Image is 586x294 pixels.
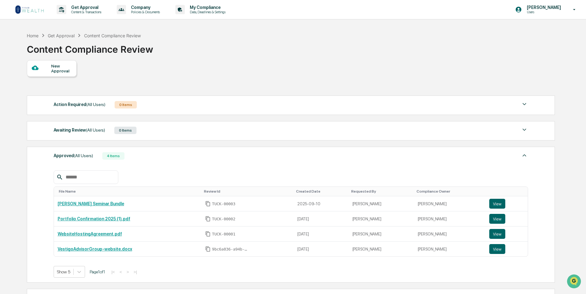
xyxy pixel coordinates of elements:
div: Content Compliance Review [27,39,153,55]
td: [DATE] [294,227,348,242]
a: View [489,214,524,224]
span: 9bc6a036-a94b-47b2-8764-4f1eed59a5bb [212,247,249,252]
div: Action Required [54,100,105,108]
button: < [118,269,124,275]
td: [PERSON_NAME] [349,211,414,227]
a: 🔎Data Lookup [4,87,41,98]
button: |< [110,269,117,275]
p: How can we help? [6,13,112,23]
span: Copy Id [205,216,211,222]
div: 0 Items [114,127,136,134]
span: Page 1 of 1 [90,269,105,274]
td: [PERSON_NAME] [349,227,414,242]
span: Copy Id [205,201,211,206]
button: Start new chat [105,49,112,56]
a: [PERSON_NAME] Seminar Bundle [58,201,124,206]
div: Approved [54,152,93,160]
span: (All Users) [74,153,93,158]
div: Toggle SortBy [490,189,525,194]
div: 🖐️ [6,78,11,83]
span: Data Lookup [12,89,39,96]
a: WebsiteHostingAgreement.pdf [58,231,122,236]
div: Toggle SortBy [204,189,291,194]
img: caret [521,100,528,108]
button: >| [132,269,139,275]
a: 🗄️Attestations [42,75,79,86]
a: VestigoAdvisorGroup-website.docx [58,247,132,251]
div: Start new chat [21,47,101,53]
span: Copy Id [205,231,211,237]
a: View [489,199,524,209]
p: Policies & Documents [126,10,163,14]
td: [PERSON_NAME] [414,227,486,242]
td: [PERSON_NAME] [414,211,486,227]
img: caret [521,152,528,159]
a: Powered byPylon [43,104,75,109]
td: [DATE] [294,211,348,227]
p: Company [126,5,163,10]
div: New Approval [51,63,72,73]
a: View [489,229,524,239]
div: We're available if you need us! [21,53,78,58]
p: [PERSON_NAME] [522,5,564,10]
span: (All Users) [86,102,105,107]
a: 🖐️Preclearance [4,75,42,86]
button: View [489,199,505,209]
div: 🔎 [6,90,11,95]
span: TUCK-00003 [212,202,235,206]
a: View [489,244,524,254]
button: View [489,244,505,254]
td: [PERSON_NAME] [349,196,414,211]
td: 2025-09-10 [294,196,348,211]
span: Preclearance [12,78,40,84]
div: Toggle SortBy [417,189,483,194]
img: caret [521,126,528,133]
td: [PERSON_NAME] [349,242,414,256]
span: Pylon [61,104,75,109]
iframe: Open customer support [566,274,583,290]
img: 1746055101610-c473b297-6a78-478c-a979-82029cc54cd1 [6,47,17,58]
div: 4 Items [102,152,124,160]
p: Content & Transactions [66,10,104,14]
td: [PERSON_NAME] [414,242,486,256]
span: Attestations [51,78,76,84]
span: Copy Id [205,246,211,252]
div: Content Compliance Review [84,33,141,38]
p: Get Approval [66,5,104,10]
div: 🗄️ [45,78,50,83]
td: [PERSON_NAME] [414,196,486,211]
button: > [125,269,131,275]
div: 0 Items [115,101,137,108]
td: [DATE] [294,242,348,256]
div: Toggle SortBy [59,189,199,194]
span: (All Users) [86,128,105,133]
span: TUCK-00001 [212,232,235,237]
div: Toggle SortBy [351,189,412,194]
p: My Compliance [185,5,229,10]
div: Home [27,33,39,38]
div: Get Approval [48,33,75,38]
button: View [489,229,505,239]
p: Users [522,10,564,14]
p: Data, Deadlines & Settings [185,10,229,14]
a: Portfolio Confirmation 2025 (1).pdf [58,216,130,221]
button: View [489,214,505,224]
div: Awaiting Review [54,126,105,134]
div: Toggle SortBy [296,189,346,194]
img: logo [15,5,44,14]
span: TUCK-00002 [212,217,235,222]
